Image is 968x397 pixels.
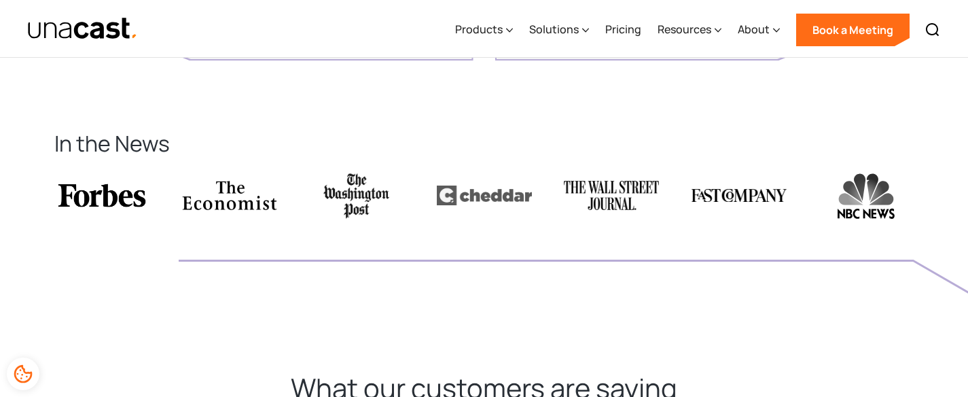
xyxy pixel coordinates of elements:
img: Cheddar logo [437,173,532,219]
img: WSJ logo [564,173,659,219]
div: Cookie Preferences [7,358,39,390]
div: Resources [658,2,721,58]
div: Products [455,21,503,37]
a: home [27,17,138,41]
img: Forbes logo [54,173,149,219]
a: Pricing [605,2,641,58]
div: Solutions [529,21,579,37]
div: Resources [658,21,711,37]
img: Search icon [925,22,941,38]
img: NBC News [819,173,914,219]
h2: In the News [54,128,914,158]
img: Reuters logo [309,173,404,219]
div: Products [455,2,513,58]
div: Solutions [529,2,589,58]
div: About [738,21,770,37]
img: FastCompany logo [692,173,787,219]
a: Book a Meeting [796,14,910,46]
img: Unacast text logo [27,17,138,41]
img: The Economist logo [182,173,277,219]
div: About [738,2,780,58]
